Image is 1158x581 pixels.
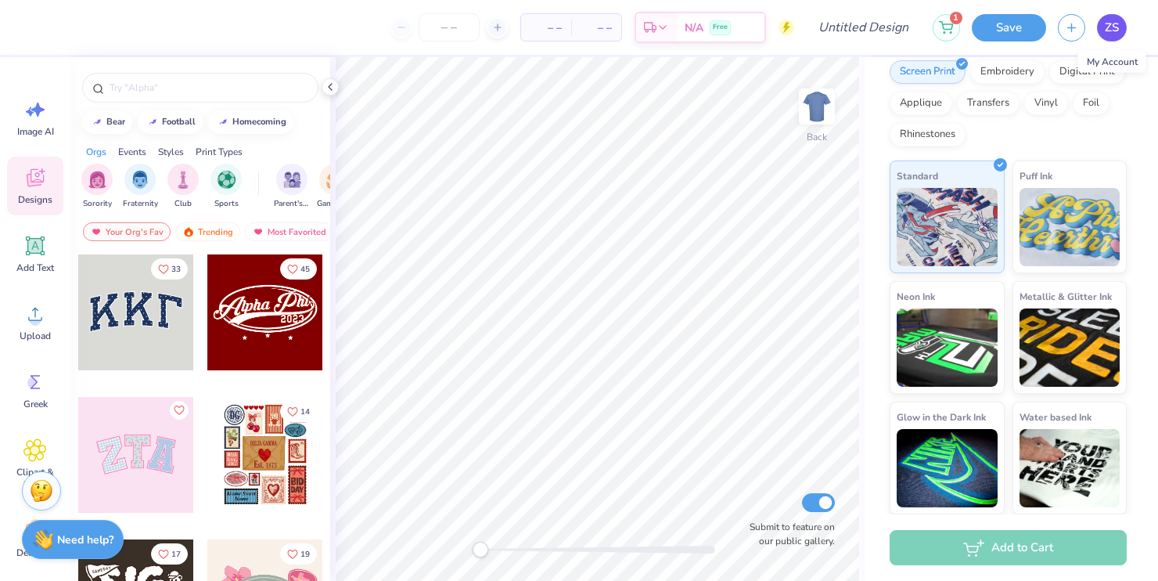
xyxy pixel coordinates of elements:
span: N/A [685,20,703,36]
span: Glow in the Dark Ink [897,409,986,425]
img: Neon Ink [897,309,998,387]
div: Accessibility label [473,542,488,558]
span: Upload [20,330,51,342]
span: 14 [300,408,310,416]
div: Trending [175,222,240,241]
div: Digital Print [1049,60,1125,84]
span: Clipart & logos [9,466,61,491]
img: trend_line.gif [91,117,103,127]
img: Glow in the Dark Ink [897,429,998,507]
span: – – [530,20,562,36]
img: Game Day Image [326,171,344,189]
input: Try "Alpha" [108,80,308,96]
img: most_fav.gif [90,226,102,237]
div: homecoming [232,117,286,126]
a: ZS [1097,14,1127,41]
input: – – [419,13,480,41]
span: Game Day [317,198,353,210]
button: Like [151,258,188,280]
input: Untitled Design [806,12,921,43]
span: ZS [1105,19,1119,37]
div: Most Favorited [245,222,333,241]
span: 45 [300,265,310,273]
div: Rhinestones [890,123,966,146]
span: 19 [300,550,310,558]
img: Parent's Weekend Image [283,171,301,189]
span: – – [581,20,612,36]
img: Back [801,91,833,122]
div: Events [118,145,146,159]
span: Image AI [17,125,54,138]
button: 1 [933,14,960,41]
span: Fraternity [123,198,158,210]
span: Parent's Weekend [274,198,310,210]
span: 33 [171,265,181,273]
button: bear [82,110,132,134]
div: football [162,117,196,126]
div: filter for Sports [210,164,242,210]
img: Puff Ink [1020,188,1120,266]
div: Transfers [957,92,1020,115]
button: Save [972,14,1046,41]
div: Applique [890,92,952,115]
label: Submit to feature on our public gallery. [741,520,835,548]
div: Orgs [86,145,106,159]
button: Like [151,543,188,565]
span: Club [174,198,192,210]
img: trend_line.gif [146,117,159,127]
div: Foil [1073,92,1109,115]
div: Print Types [196,145,243,159]
span: Free [713,22,728,33]
img: Sorority Image [88,171,106,189]
span: Greek [23,398,48,410]
span: Metallic & Glitter Ink [1020,288,1112,305]
span: Decorate [16,547,54,559]
span: Neon Ink [897,288,935,305]
button: football [138,110,203,134]
div: Your Org's Fav [83,222,171,241]
span: Sorority [83,198,112,210]
div: filter for Club [167,164,199,210]
button: Like [170,401,189,420]
button: filter button [210,164,242,210]
span: Designs [18,193,52,206]
img: Club Image [174,171,192,189]
div: My Account [1078,51,1146,73]
button: homecoming [208,110,293,134]
button: filter button [274,164,310,210]
button: Like [280,401,317,422]
div: Styles [158,145,184,159]
img: Fraternity Image [131,171,149,189]
img: most_fav.gif [252,226,264,237]
span: Add Text [16,262,54,274]
span: Puff Ink [1020,168,1052,184]
button: filter button [123,164,158,210]
div: filter for Parent's Weekend [274,164,310,210]
img: trend_line.gif [217,117,229,127]
img: Standard [897,188,998,266]
span: 1 [950,12,962,24]
div: filter for Game Day [317,164,353,210]
img: Metallic & Glitter Ink [1020,309,1120,387]
span: 17 [171,550,181,558]
img: Sports Image [218,171,236,189]
div: bear [106,117,125,126]
div: Vinyl [1024,92,1068,115]
div: Back [807,130,827,144]
span: Water based Ink [1020,409,1091,425]
img: trending.gif [182,226,195,237]
div: Screen Print [890,60,966,84]
div: filter for Sorority [81,164,113,210]
button: Like [280,258,317,280]
button: filter button [317,164,353,210]
button: Like [280,543,317,565]
span: Standard [897,168,938,184]
button: filter button [81,164,113,210]
strong: Need help? [57,532,113,547]
div: Embroidery [970,60,1045,84]
span: Sports [214,198,239,210]
img: Water based Ink [1020,429,1120,507]
div: filter for Fraternity [123,164,158,210]
button: filter button [167,164,199,210]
